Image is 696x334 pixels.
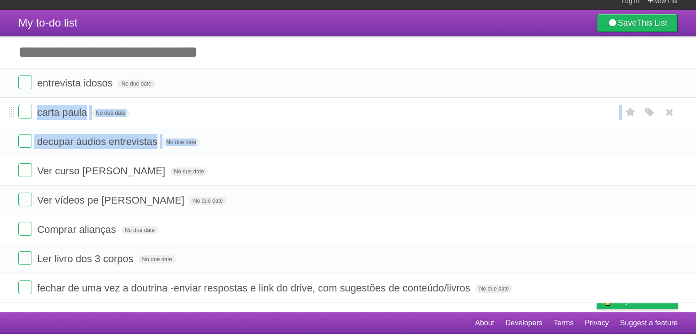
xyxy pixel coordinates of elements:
span: No due date [170,167,207,176]
span: My to-do list [18,16,77,29]
span: No due date [162,138,200,146]
span: No due date [139,255,176,264]
a: Suggest a feature [620,314,678,332]
label: Done [18,280,32,294]
span: Ler livro dos 3 corpos [37,253,135,264]
span: Ver vídeos pe [PERSON_NAME] [37,194,187,206]
span: entrevista idosos [37,77,115,89]
label: Done [18,193,32,206]
a: Terms [554,314,574,332]
a: Privacy [585,314,609,332]
b: This List [637,18,667,27]
span: Ver curso [PERSON_NAME] [37,165,167,177]
label: Done [18,105,32,119]
span: fechar de uma vez a doutrina -enviar respostas e link do drive, com sugestões de conteúdo/livros [37,282,473,294]
label: Done [18,163,32,177]
label: Star task [622,105,639,120]
a: Developers [505,314,542,332]
label: Done [18,75,32,89]
span: carta paula [37,107,89,118]
span: Comprar alianças [37,224,118,235]
a: SaveThis List [597,14,678,32]
span: No due date [475,285,513,293]
span: Buy me a coffee [616,293,673,309]
a: About [475,314,494,332]
label: Done [18,134,32,148]
span: No due date [118,80,155,88]
span: No due date [121,226,158,234]
label: Done [18,251,32,265]
label: Done [18,222,32,236]
span: No due date [92,109,129,117]
span: decupar áudios entrevistas [37,136,160,147]
span: No due date [189,197,227,205]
